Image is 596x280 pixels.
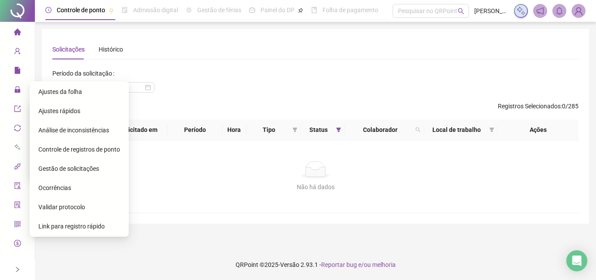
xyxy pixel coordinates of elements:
span: Link para registro rápido [38,223,105,230]
label: Período da solicitação [52,66,118,80]
span: pushpin [298,8,303,13]
span: solution [14,197,21,215]
span: [PERSON_NAME] [474,6,509,16]
span: dollar [14,236,21,253]
span: Status [305,125,332,135]
span: Versão [280,261,299,268]
span: : 0 / 285 [498,101,579,115]
span: Ocorrências [38,184,71,191]
span: Folha de pagamento [322,7,378,14]
div: Não há dados [63,182,568,192]
span: Validar protocolo [38,204,85,211]
span: Ajustes rápidos [38,107,80,114]
span: Admissão digital [133,7,178,14]
span: file [14,63,21,80]
span: sun [186,7,192,13]
span: export [14,101,21,119]
span: Gestão de férias [197,7,241,14]
footer: QRPoint © 2025 - 2.93.1 - [35,249,596,280]
th: Período [168,120,223,140]
span: Painel do DP [260,7,295,14]
div: Ações [501,125,575,135]
span: search [415,127,421,132]
div: Open Intercom Messenger [566,250,587,271]
span: lock [14,82,21,100]
span: Controle de ponto [57,7,105,14]
span: filter [487,123,496,136]
span: filter [292,127,298,132]
span: user-add [14,44,21,61]
span: Tipo [250,125,289,135]
span: info-circle [14,255,21,273]
span: search [414,123,422,136]
span: sync [14,121,21,138]
img: 50702 [572,4,585,17]
span: Colaborador [348,125,411,135]
div: Solicitações [52,45,85,54]
span: Controle de registros de ponto [38,146,120,153]
span: audit [14,178,21,196]
span: filter [334,123,343,136]
span: Reportar bug e/ou melhoria [321,261,396,268]
span: home [14,24,21,42]
div: Histórico [99,45,123,54]
span: api [14,159,21,176]
span: Gestão de solicitações [38,165,99,172]
span: qrcode [14,217,21,234]
span: right [14,266,21,273]
span: filter [489,127,494,132]
span: filter [336,127,341,132]
span: dashboard [249,7,255,13]
span: Ajustes da folha [38,88,82,95]
span: file-done [122,7,128,13]
span: bell [555,7,563,15]
span: filter [291,123,299,136]
img: sparkle-icon.fc2bf0ac1784a2077858766a79e2daf3.svg [516,6,526,16]
th: Solicitado em [109,120,168,140]
th: Hora [223,120,246,140]
span: notification [536,7,544,15]
span: clock-circle [45,7,51,13]
span: book [311,7,317,13]
span: Registros Selecionados [498,103,561,110]
span: Local de trabalho [428,125,486,135]
span: Análise de inconsistências [38,127,109,134]
span: pushpin [109,8,114,13]
span: search [458,8,464,14]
